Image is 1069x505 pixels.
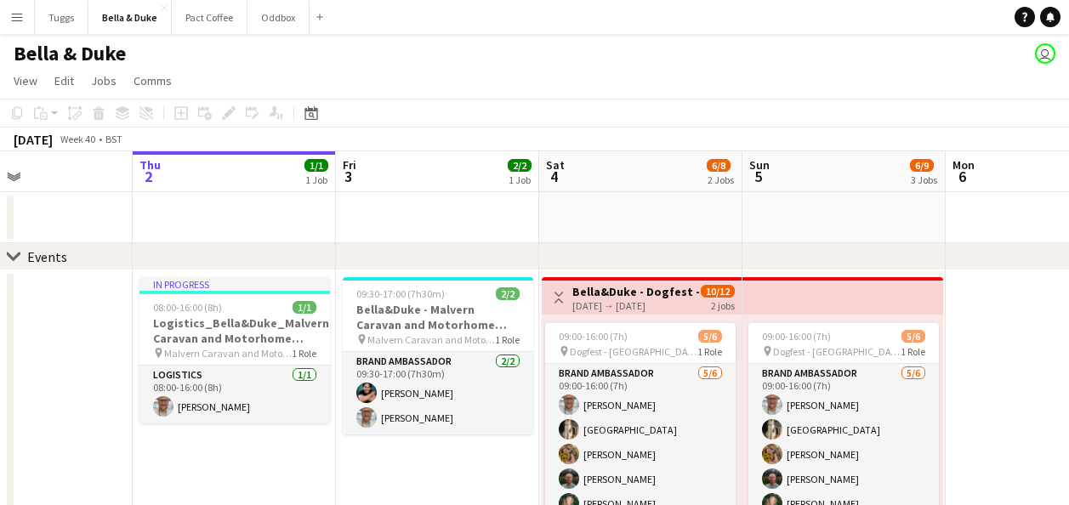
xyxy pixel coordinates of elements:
[14,41,126,66] h1: Bella & Duke
[56,133,99,145] span: Week 40
[14,131,53,148] div: [DATE]
[7,70,44,92] a: View
[1035,43,1055,64] app-user-avatar: Chubby Bear
[91,73,117,88] span: Jobs
[134,73,172,88] span: Comms
[88,1,172,34] button: Bella & Duke
[127,70,179,92] a: Comms
[54,73,74,88] span: Edit
[172,1,247,34] button: Pact Coffee
[14,73,37,88] span: View
[84,70,123,92] a: Jobs
[35,1,88,34] button: Tuggs
[247,1,310,34] button: Oddbox
[105,133,122,145] div: BST
[48,70,81,92] a: Edit
[27,248,67,265] div: Events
